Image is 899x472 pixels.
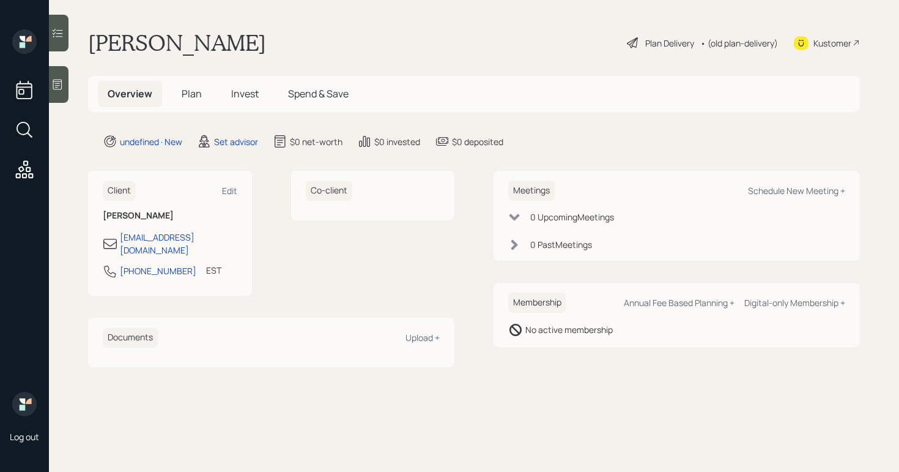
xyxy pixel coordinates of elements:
div: Set advisor [214,135,258,148]
div: 0 Past Meeting s [530,238,592,251]
div: [PHONE_NUMBER] [120,264,196,277]
div: undefined · New [120,135,182,148]
div: [EMAIL_ADDRESS][DOMAIN_NAME] [120,231,237,257]
h6: Meetings [508,181,555,201]
span: Spend & Save [288,87,349,100]
div: $0 net-worth [290,135,342,148]
div: No active membership [525,323,613,336]
div: Schedule New Meeting + [748,185,845,197]
div: 0 Upcoming Meeting s [530,211,614,223]
img: retirable_logo.png [12,392,37,416]
div: Upload + [405,332,440,343]
h6: [PERSON_NAME] [103,211,237,221]
h6: Co-client [306,181,352,201]
div: Log out [10,431,39,443]
div: $0 deposited [452,135,503,148]
div: Kustomer [813,37,851,50]
span: Invest [231,87,259,100]
div: Digital-only Membership + [744,297,845,309]
div: Plan Delivery [645,37,694,50]
div: • (old plan-delivery) [700,37,778,50]
h1: [PERSON_NAME] [88,29,266,56]
span: Overview [108,87,152,100]
h6: Documents [103,328,158,348]
div: $0 invested [374,135,420,148]
h6: Client [103,181,136,201]
h6: Membership [508,293,566,313]
div: Edit [222,185,237,197]
div: EST [206,264,221,277]
span: Plan [182,87,202,100]
div: Annual Fee Based Planning + [624,297,734,309]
